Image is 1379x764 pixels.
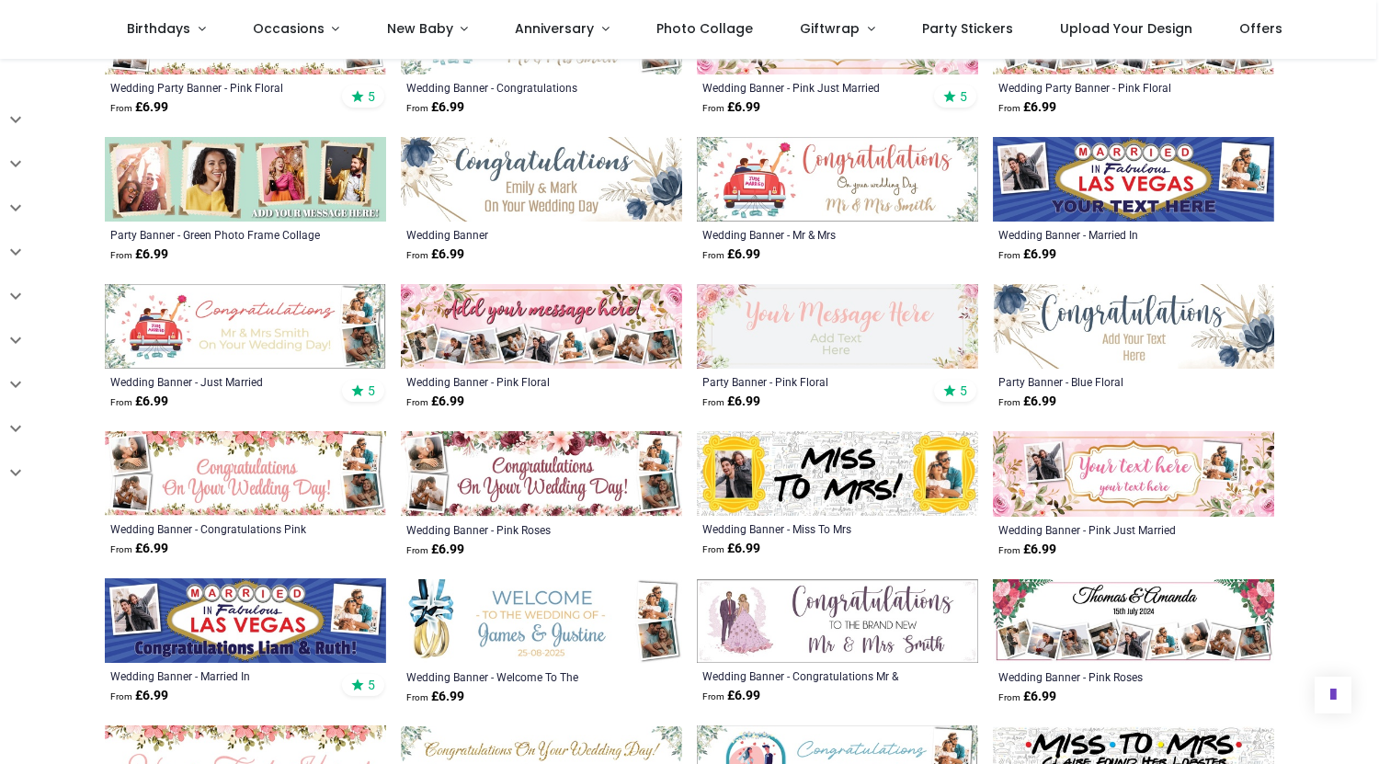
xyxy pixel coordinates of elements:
[110,397,132,407] span: From
[993,137,1274,222] img: Personalised Wedding Banner - Married In Las Vegas - Custom Text & 2 Photo Upload
[406,393,464,411] strong: £ 6.99
[998,522,1214,537] a: Wedding Banner - Pink Just Married
[702,687,760,705] strong: £ 6.99
[702,544,724,554] span: From
[697,431,978,516] img: Personalised Wedding Banner - Miss To Mrs Friends - 2 Photo Upload
[998,103,1020,113] span: From
[998,393,1056,411] strong: £ 6.99
[110,668,326,683] a: Wedding Banner - Married In [GEOGRAPHIC_DATA]
[406,545,428,555] span: From
[993,431,1274,516] img: Personalised Wedding Banner - Pink Just Married - Custom Text & 2 Photo Upload
[110,540,168,558] strong: £ 6.99
[401,431,682,516] img: Personalised Wedding Banner - Pink Roses Congratulations - 4 Photo Upload
[702,250,724,260] span: From
[127,19,190,38] span: Birthdays
[800,19,860,38] span: Giftwrap
[702,540,760,558] strong: £ 6.99
[998,688,1056,706] strong: £ 6.99
[998,397,1020,407] span: From
[702,98,760,117] strong: £ 6.99
[515,19,594,38] span: Anniversary
[110,393,168,411] strong: £ 6.99
[110,374,326,389] a: Wedding Banner - Just Married Congratulations
[406,541,464,559] strong: £ 6.99
[998,227,1214,242] a: Wedding Banner - Married In [GEOGRAPHIC_DATA]
[110,98,168,117] strong: £ 6.99
[387,19,453,38] span: New Baby
[401,284,682,369] img: Personalised Wedding Banner - Pink Floral - Custom Text & 9 Photo Upload
[960,88,967,105] span: 5
[105,284,386,369] img: Personalised Wedding Banner - Just Married Congratulations - 2 Photo Upload
[406,98,464,117] strong: £ 6.99
[110,227,326,242] a: Party Banner - Green Photo Frame Collage
[110,80,326,95] a: Wedding Party Banner - Pink Floral
[702,103,724,113] span: From
[105,578,386,663] img: Personalised Wedding Banner - Married In Las Vegas - Custom Name & 2 Photo Upload
[998,98,1056,117] strong: £ 6.99
[702,245,760,264] strong: £ 6.99
[368,677,375,693] span: 5
[697,578,978,663] img: Personalised Wedding Banner - Congratulations Mr & Mrs - Custom Names
[998,80,1214,95] a: Wedding Party Banner - Pink Floral
[406,374,622,389] a: Wedding Banner - Pink Floral
[998,250,1020,260] span: From
[253,19,325,38] span: Occasions
[702,80,918,95] a: Wedding Banner - Pink Just Married
[406,522,622,537] a: Wedding Banner - Pink Roses Congratulations
[368,382,375,399] span: 5
[110,521,326,536] a: Wedding Banner - Congratulations Pink Floral
[406,669,622,684] a: Wedding Banner - Welcome To The Wedding
[105,431,386,516] img: Personalised Wedding Banner - Congratulations Pink Floral - 4 Photo Upload
[702,668,918,683] a: Wedding Banner - Congratulations Mr & Mrs
[110,245,168,264] strong: £ 6.99
[993,579,1274,664] img: Personalised Wedding Banner - Pink Roses - Custom Name, Date & 9 Photo Upload
[406,397,428,407] span: From
[406,250,428,260] span: From
[1060,19,1192,38] span: Upload Your Design
[998,541,1056,559] strong: £ 6.99
[702,397,724,407] span: From
[960,382,967,399] span: 5
[656,19,753,38] span: Photo Collage
[998,669,1214,684] a: Wedding Banner - Pink Roses
[702,227,918,242] a: Wedding Banner - Mr & Mrs [PERSON_NAME] Married Congratulations
[406,227,622,242] a: Wedding Banner
[110,691,132,701] span: From
[702,691,724,701] span: From
[110,103,132,113] span: From
[110,687,168,705] strong: £ 6.99
[110,250,132,260] span: From
[697,137,978,222] img: Personalised Wedding Banner - Mr & Mrs Just Married Congratulations - Custom Name
[702,374,918,389] a: Party Banner - Pink Floral
[406,688,464,706] strong: £ 6.99
[993,284,1274,369] img: Personalised Party Banner - Blue Floral - Custom Text
[1239,19,1282,38] span: Offers
[702,393,760,411] strong: £ 6.99
[401,137,682,222] img: Wedding Banner - Blue Floral Congratulations
[697,284,978,369] img: Personalised Party Banner - Pink Floral - Custom Name & Text
[406,692,428,702] span: From
[368,88,375,105] span: 5
[702,521,918,536] a: Wedding Banner - Miss To Mrs [PERSON_NAME]
[998,545,1020,555] span: From
[406,80,622,95] a: Wedding Banner - Congratulations
[406,245,464,264] strong: £ 6.99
